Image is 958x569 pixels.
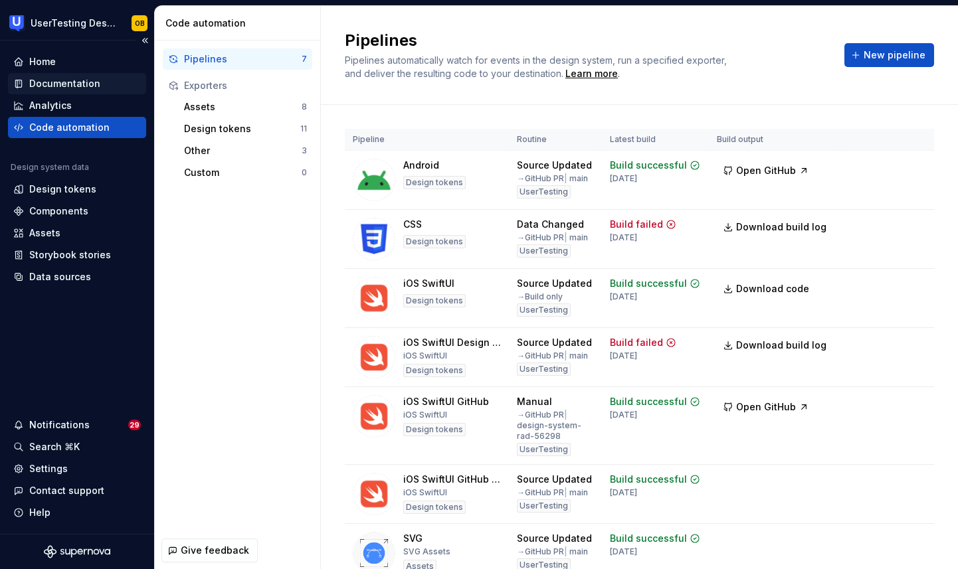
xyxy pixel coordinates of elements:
[179,140,312,161] button: Other3
[179,118,312,139] a: Design tokens11
[31,17,116,30] div: UserTesting Design System
[509,129,602,151] th: Routine
[517,532,592,545] div: Source Updated
[717,159,815,183] button: Open GitHub
[8,480,146,501] button: Contact support
[29,204,88,218] div: Components
[179,162,312,183] button: Custom0
[300,123,307,134] div: 11
[179,96,312,118] button: Assets8
[736,220,826,234] span: Download build log
[29,55,56,68] div: Home
[403,159,439,172] div: Android
[610,336,663,349] div: Build failed
[717,403,815,414] a: Open GitHub
[184,122,300,135] div: Design tokens
[128,420,141,430] span: 29
[8,436,146,457] button: Search ⌘K
[29,226,60,240] div: Assets
[717,395,815,419] button: Open GitHub
[163,48,312,70] button: Pipelines7
[9,15,25,31] img: 41adf70f-fc1c-4662-8e2d-d2ab9c673b1b.png
[29,418,90,432] div: Notifications
[736,282,809,295] span: Download code
[8,95,146,116] a: Analytics
[717,215,835,239] button: Download build log
[565,67,618,80] a: Learn more
[564,410,567,420] span: |
[403,364,466,377] div: Design tokens
[403,532,423,545] div: SVG
[136,31,154,50] button: Collapse sidebar
[8,502,146,523] button: Help
[403,487,447,498] div: iOS SwiftUI
[736,400,796,414] span: Open GitHub
[8,414,146,436] button: Notifications29
[8,73,146,94] a: Documentation
[564,487,567,497] span: |
[517,395,552,408] div: Manual
[564,232,567,242] span: |
[345,30,828,51] h2: Pipelines
[403,336,501,349] div: iOS SwiftUI Design System
[29,99,72,112] div: Analytics
[161,538,258,562] button: Give feedback
[517,185,571,199] div: UserTesting
[517,159,592,172] div: Source Updated
[403,351,447,361] div: iOS SwiftUI
[517,473,592,486] div: Source Updated
[8,266,146,287] a: Data sources
[610,218,663,231] div: Build failed
[610,487,637,498] div: [DATE]
[165,17,315,30] div: Code automation
[403,277,454,290] div: iOS SwiftUI
[403,395,489,408] div: iOS SwiftUI GitHub
[517,232,588,243] div: → GitHub PR main
[736,164,796,177] span: Open GitHub
[29,506,50,519] div: Help
[403,473,501,486] div: iOS SwiftUI GitHub ut-xpereta
[8,222,146,244] a: Assets
[403,546,450,557] div: SVG Assets
[610,410,637,420] div: [DATE]
[610,473,687,486] div: Build successful
[11,162,89,173] div: Design system data
[602,129,709,151] th: Latest build
[8,244,146,266] a: Storybook stories
[610,532,687,545] div: Build successful
[610,232,637,243] div: [DATE]
[3,9,151,37] button: UserTesting Design SystemOB
[403,235,466,248] div: Design tokens
[717,167,815,178] a: Open GitHub
[736,339,826,352] span: Download build log
[29,440,80,453] div: Search ⌘K
[517,291,563,302] div: → Build only
[517,218,584,231] div: Data Changed
[717,277,818,301] a: Download code
[563,69,620,79] span: .
[403,501,466,514] div: Design tokens
[709,129,843,151] th: Build output
[517,487,588,498] div: → GitHub PR main
[610,277,687,290] div: Build successful
[184,79,307,92] div: Exporters
[29,484,104,497] div: Contact support
[8,117,146,138] a: Code automation
[564,351,567,361] span: |
[517,336,592,349] div: Source Updated
[610,159,687,172] div: Build successful
[610,173,637,184] div: [DATE]
[184,100,302,114] div: Assets
[610,395,687,408] div: Build successful
[184,144,302,157] div: Other
[844,43,934,67] button: New pipeline
[302,167,307,178] div: 0
[302,145,307,156] div: 3
[517,363,571,376] div: UserTesting
[717,333,835,357] button: Download build log
[403,410,447,420] div: iOS SwiftUI
[8,458,146,479] a: Settings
